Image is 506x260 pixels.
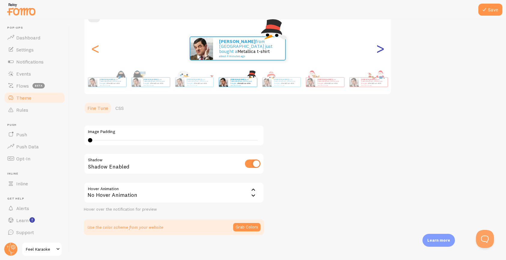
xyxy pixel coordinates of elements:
[7,123,66,127] span: Push
[100,78,114,81] strong: [PERSON_NAME]
[29,217,35,223] svg: <p>Watch New Feature Tutorials!</p>
[318,85,341,86] small: about 4 minutes ago
[4,178,66,190] a: Inline
[368,82,381,85] a: Metallica t-shirt
[281,82,294,85] a: Metallica t-shirt
[87,224,163,230] p: Use the color scheme from your website
[4,226,66,238] a: Support
[100,85,123,86] small: about 4 minutes ago
[233,223,261,231] button: Grab Colors
[132,78,141,87] img: Fomo
[361,85,385,86] small: about 4 minutes ago
[274,85,297,86] small: about 4 minutes ago
[4,56,66,68] a: Notifications
[219,39,279,58] p: from [GEOGRAPHIC_DATA] just bought a
[219,78,228,87] img: Fomo
[84,207,264,212] div: Hover over the notification for preview
[318,78,342,86] p: from [GEOGRAPHIC_DATA] just bought a
[4,92,66,104] a: Theme
[187,78,201,81] strong: [PERSON_NAME]
[4,202,66,214] a: Alerts
[92,27,99,70] div: Previous slide
[194,82,207,85] a: Metallica t-shirt
[88,78,97,87] img: Fomo
[318,78,332,81] strong: [PERSON_NAME]
[16,107,28,113] span: Rules
[16,47,34,53] span: Settings
[16,132,27,138] span: Push
[325,82,338,85] a: Metallica t-shirt
[230,78,245,81] strong: [PERSON_NAME]
[274,78,298,86] p: from [GEOGRAPHIC_DATA] just bought a
[16,229,34,235] span: Support
[16,217,29,223] span: Learn
[361,78,385,86] p: from [GEOGRAPHIC_DATA] just bought a
[16,59,44,65] span: Notifications
[237,48,270,54] a: Metallica t-shirt
[349,78,358,87] img: Fomo
[262,78,271,87] img: Fomo
[143,78,167,86] p: from [GEOGRAPHIC_DATA] just bought a
[107,82,120,85] a: Metallica t-shirt
[4,141,66,153] a: Push Data
[190,37,213,60] img: Fomo
[7,197,66,201] span: Get Help
[84,182,264,203] div: No Hover Animation
[306,78,315,87] img: Fomo
[175,78,184,87] img: Fomo
[22,242,62,256] a: Feel Karaoke
[274,78,288,81] strong: [PERSON_NAME]
[4,104,66,116] a: Rules
[16,156,30,162] span: Opt-In
[16,181,28,187] span: Inline
[143,85,167,86] small: about 4 minutes ago
[4,32,66,44] a: Dashboard
[4,80,66,92] a: Flows beta
[427,237,450,243] p: Learn more
[26,246,54,253] span: Feel Karaoke
[16,35,40,41] span: Dashboard
[4,68,66,80] a: Events
[100,78,124,86] p: from [GEOGRAPHIC_DATA] just bought a
[7,26,66,30] span: Pop-ups
[88,129,260,135] label: Image Padding
[219,55,277,58] small: about 4 minutes ago
[422,234,455,247] div: Learn more
[476,230,494,248] iframe: Help Scout Beacon - Open
[16,83,29,89] span: Flows
[151,82,163,85] a: Metallica t-shirt
[16,205,29,211] span: Alerts
[361,78,376,81] strong: [PERSON_NAME]
[230,78,255,86] p: from [GEOGRAPHIC_DATA] just bought a
[187,78,211,86] p: from [GEOGRAPHIC_DATA] just bought a
[219,39,255,44] strong: [PERSON_NAME]
[84,102,112,114] a: Fine Tune
[238,82,251,85] a: Metallica t-shirt
[4,128,66,141] a: Push
[84,153,264,175] div: Shadow Enabled
[376,27,384,70] div: Next slide
[112,102,127,114] a: CSS
[16,144,39,150] span: Push Data
[187,85,210,86] small: about 4 minutes ago
[16,95,31,101] span: Theme
[16,71,31,77] span: Events
[4,153,66,165] a: Opt-In
[143,78,158,81] strong: [PERSON_NAME]
[230,85,254,86] small: about 4 minutes ago
[32,83,45,88] span: beta
[7,172,66,176] span: Inline
[6,2,36,17] img: fomo-relay-logo-orange.svg
[4,214,66,226] a: Learn
[4,44,66,56] a: Settings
